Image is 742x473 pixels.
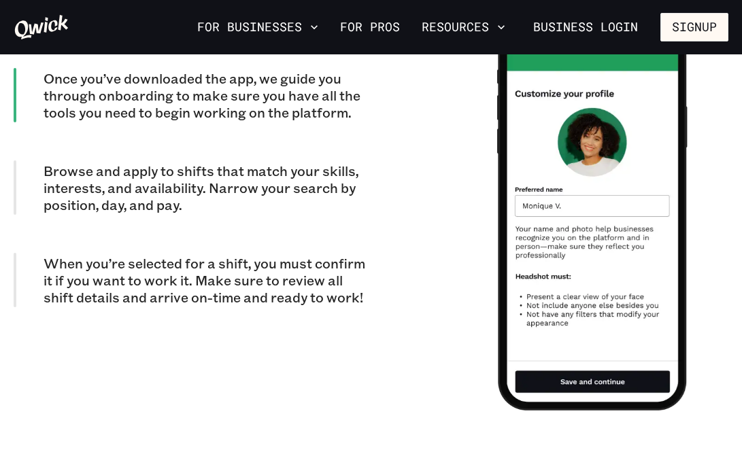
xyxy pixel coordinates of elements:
img: Step 1: Customize your Profile [497,19,688,410]
p: Browse and apply to shifts that match your skills, interests, and availability. Narrow your searc... [44,162,371,213]
div: Once you’ve downloaded the app, we guide you through onboarding to make sure you have all the too... [14,68,371,122]
p: When you’re selected for a shift, you must confirm it if you want to work it. Make sure to review... [44,255,371,306]
button: Signup [660,13,728,41]
a: For Pros [335,16,405,39]
div: Browse and apply to shifts that match your skills, interests, and availability. Narrow your searc... [14,160,371,215]
p: Once you’ve downloaded the app, we guide you through onboarding to make sure you have all the too... [44,70,371,121]
button: For Businesses [192,16,324,39]
button: Resources [416,16,511,39]
a: Business Login [522,13,650,41]
div: When you’re selected for a shift, you must confirm it if you want to work it. Make sure to review... [14,253,371,307]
